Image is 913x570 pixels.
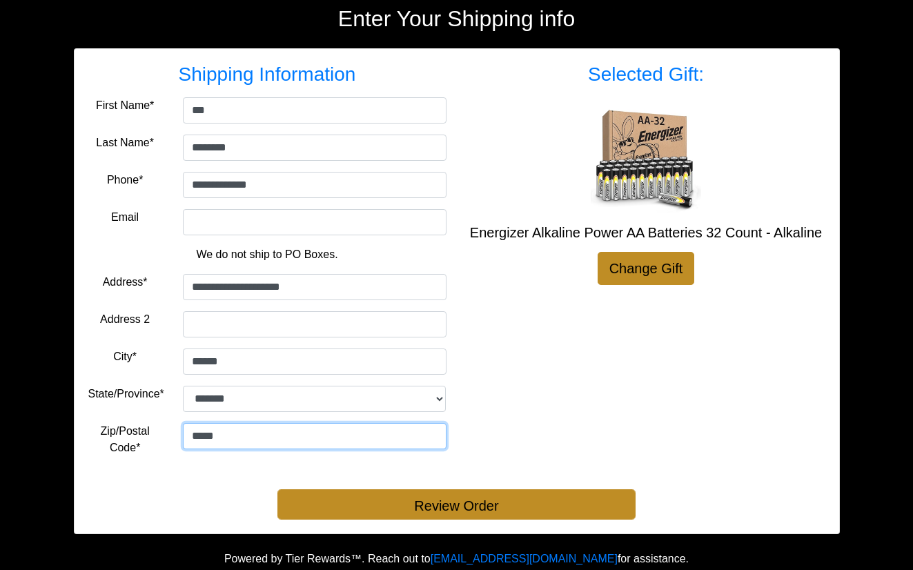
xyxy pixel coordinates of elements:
[88,423,162,456] label: Zip/Postal Code*
[96,135,154,151] label: Last Name*
[88,386,164,402] label: State/Province*
[224,553,689,564] span: Powered by Tier Rewards™. Reach out to for assistance.
[107,172,144,188] label: Phone*
[96,97,154,114] label: First Name*
[431,553,618,564] a: [EMAIL_ADDRESS][DOMAIN_NAME]
[467,63,825,86] h3: Selected Gift:
[100,311,150,328] label: Address 2
[591,103,701,213] img: Energizer Alkaline Power AA Batteries 32 Count - Alkaline
[113,348,137,365] label: City*
[277,489,636,520] button: Review Order
[467,224,825,241] h5: Energizer Alkaline Power AA Batteries 32 Count - Alkaline
[99,246,436,263] p: We do not ship to PO Boxes.
[111,209,139,226] label: Email
[598,252,695,285] a: Change Gift
[74,6,840,32] h2: Enter Your Shipping info
[103,274,148,291] label: Address*
[88,63,446,86] h3: Shipping Information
